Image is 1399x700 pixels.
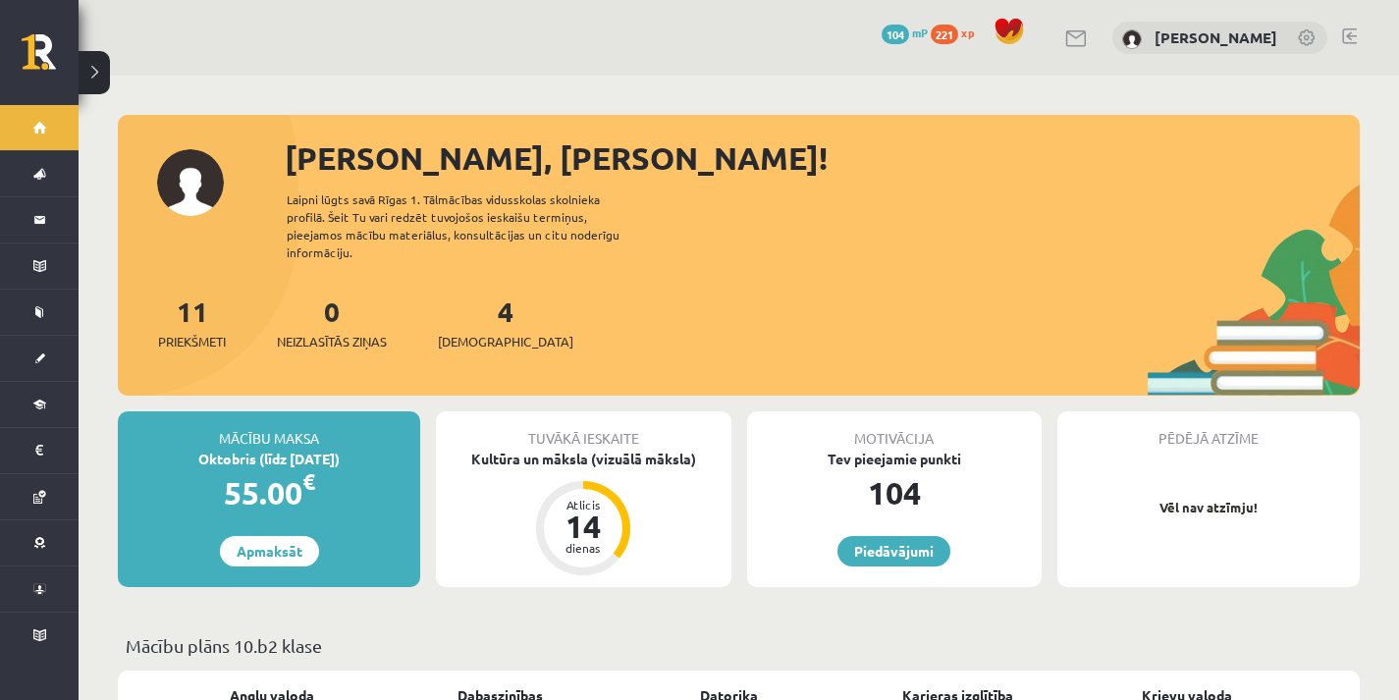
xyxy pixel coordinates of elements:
[1122,29,1142,49] img: Loreta Veigule
[118,469,420,516] div: 55.00
[287,190,654,261] div: Laipni lūgts savā Rīgas 1. Tālmācības vidusskolas skolnieka profilā. Šeit Tu vari redzēt tuvojošo...
[438,332,573,351] span: [DEMOGRAPHIC_DATA]
[747,449,1042,469] div: Tev pieejamie punkti
[118,411,420,449] div: Mācību maksa
[931,25,984,40] a: 221 xp
[158,332,226,351] span: Priekšmeti
[285,135,1360,182] div: [PERSON_NAME], [PERSON_NAME]!
[912,25,928,40] span: mP
[554,499,613,511] div: Atlicis
[438,294,573,351] a: 4[DEMOGRAPHIC_DATA]
[961,25,974,40] span: xp
[126,632,1352,659] p: Mācību plāns 10.b2 klase
[882,25,909,44] span: 104
[277,294,387,351] a: 0Neizlasītās ziņas
[931,25,958,44] span: 221
[554,542,613,554] div: dienas
[302,467,315,496] span: €
[554,511,613,542] div: 14
[22,34,79,83] a: Rīgas 1. Tālmācības vidusskola
[220,536,319,566] a: Apmaksāt
[436,449,730,469] div: Kultūra un māksla (vizuālā māksla)
[1155,27,1277,47] a: [PERSON_NAME]
[882,25,928,40] a: 104 mP
[837,536,950,566] a: Piedāvājumi
[118,449,420,469] div: Oktobris (līdz [DATE])
[436,411,730,449] div: Tuvākā ieskaite
[747,411,1042,449] div: Motivācija
[747,469,1042,516] div: 104
[1067,498,1350,517] p: Vēl nav atzīmju!
[1057,411,1360,449] div: Pēdējā atzīme
[436,449,730,578] a: Kultūra un māksla (vizuālā māksla) Atlicis 14 dienas
[158,294,226,351] a: 11Priekšmeti
[277,332,387,351] span: Neizlasītās ziņas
